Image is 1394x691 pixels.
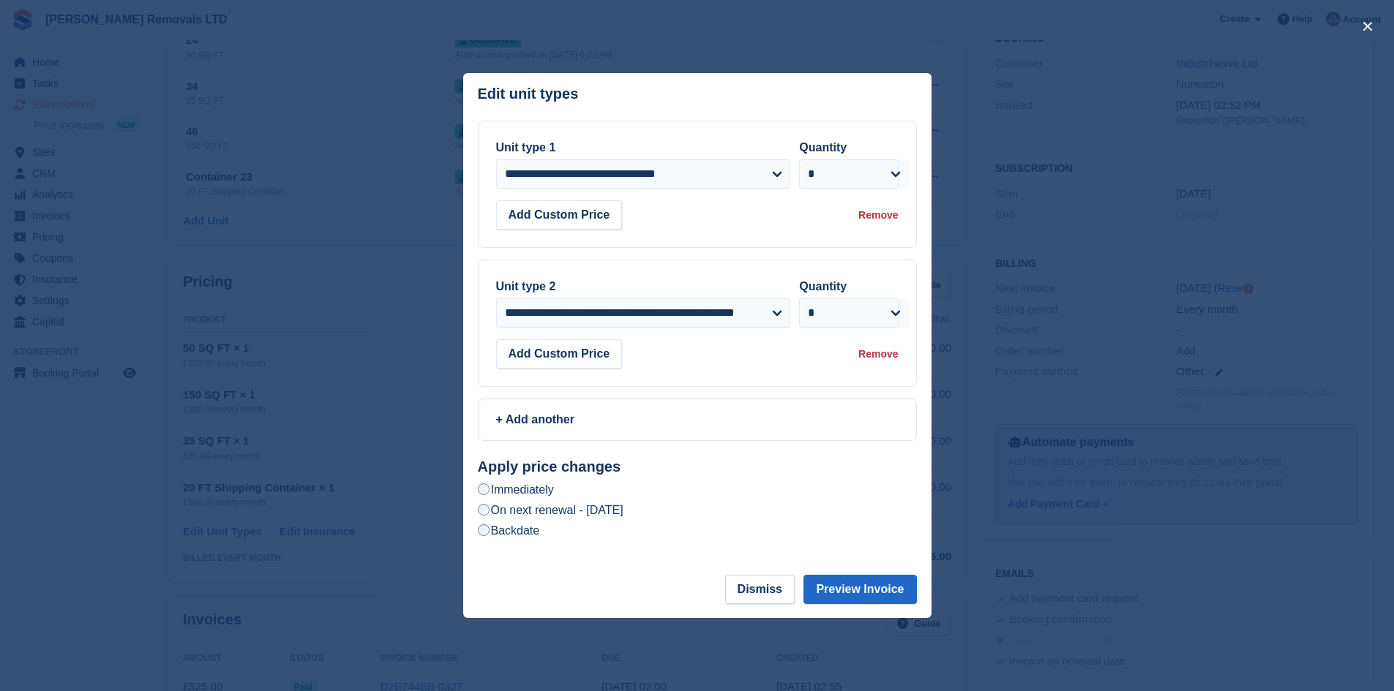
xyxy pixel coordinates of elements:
[496,141,556,154] label: Unit type 1
[478,504,490,516] input: On next renewal - [DATE]
[478,523,540,538] label: Backdate
[803,575,916,604] button: Preview Invoice
[496,339,623,369] button: Add Custom Price
[799,141,847,154] label: Quantity
[725,575,795,604] button: Dismiss
[478,86,579,102] p: Edit unit types
[496,411,899,428] div: + Add another
[478,458,621,475] strong: Apply price changes
[478,502,623,518] label: On next renewal - [DATE]
[858,347,898,362] div: Remove
[478,524,490,536] input: Backdate
[496,280,556,292] label: Unit type 2
[858,208,898,223] div: Remove
[478,483,490,495] input: Immediately
[799,280,847,292] label: Quantity
[478,399,917,441] a: + Add another
[496,200,623,230] button: Add Custom Price
[1356,15,1379,38] button: close
[478,482,554,497] label: Immediately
